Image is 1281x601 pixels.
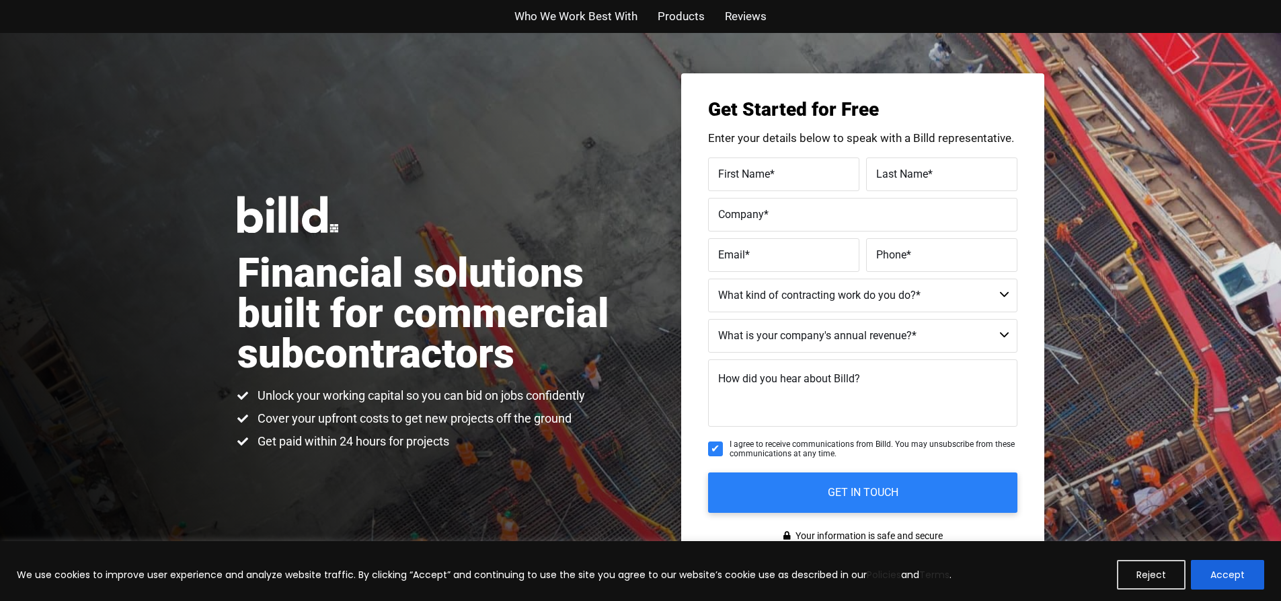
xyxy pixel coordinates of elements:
[254,388,585,404] span: Unlock your working capital so you can bid on jobs confidently
[708,100,1017,119] h3: Get Started for Free
[708,133,1017,144] p: Enter your details below to speak with a Billd representative.
[718,167,770,180] span: First Name
[725,7,767,26] a: Reviews
[17,567,952,583] p: We use cookies to improve user experience and analyze website traffic. By clicking “Accept” and c...
[730,439,1017,459] span: I agree to receive communications from Billd. You may unsubscribe from these communications at an...
[254,411,572,427] span: Cover your upfront costs to get new projects off the ground
[876,248,906,260] span: Phone
[254,433,449,450] span: Get paid within 24 hours for projects
[658,7,705,26] a: Products
[718,372,860,385] span: How did you hear about Billd?
[708,441,723,456] input: I agree to receive communications from Billd. You may unsubscribe from these communications at an...
[718,248,745,260] span: Email
[919,568,949,581] a: Terms
[867,568,901,581] a: Policies
[718,207,764,220] span: Company
[708,472,1017,513] input: GET IN TOUCH
[792,526,943,546] span: Your information is safe and secure
[1117,560,1186,590] button: Reject
[514,7,637,26] a: Who We Work Best With
[876,167,928,180] span: Last Name
[1191,560,1264,590] button: Accept
[237,253,641,374] h1: Financial solutions built for commercial subcontractors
